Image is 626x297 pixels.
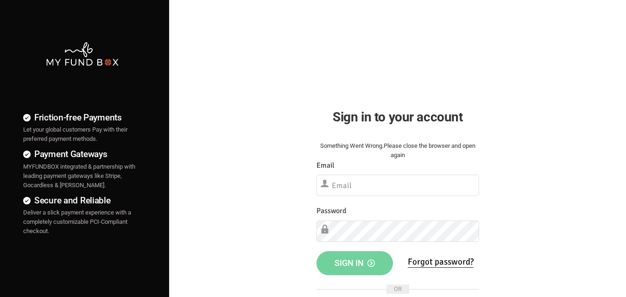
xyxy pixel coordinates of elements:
label: Password [316,205,346,217]
button: Sign in [316,251,393,275]
img: mfbwhite.png [45,41,120,67]
span: OR [386,284,409,294]
label: Email [316,160,335,171]
input: Email [316,175,479,196]
span: Let your global customers Pay with their preferred payment methods. [23,126,127,142]
span: Sign in [335,258,375,268]
div: Something Went Wrong.Please close the browser and open again [316,141,479,160]
a: Forgot password? [408,256,474,268]
h4: Friction-free Payments [23,111,141,124]
span: Deliver a slick payment experience with a completely customizable PCI-Compliant checkout. [23,209,131,234]
h2: Sign in to your account [316,107,479,127]
h4: Payment Gateways [23,147,141,161]
h4: Secure and Reliable [23,194,141,207]
span: MYFUNDBOX integrated & partnership with leading payment gateways like Stripe, Gocardless & [PERSO... [23,163,135,189]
